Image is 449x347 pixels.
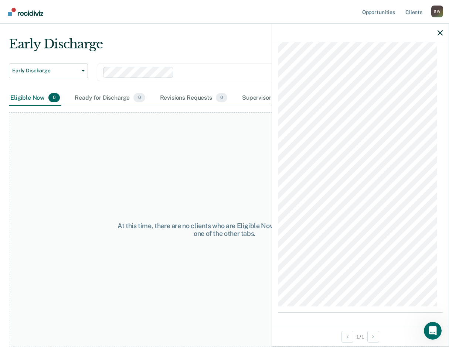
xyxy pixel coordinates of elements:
span: Early Discharge [12,68,79,74]
button: Profile dropdown button [431,6,443,17]
div: S W [431,6,443,17]
div: 1 / 1 [272,327,449,346]
span: 0 [133,93,145,103]
div: Early Discharge [9,37,413,58]
button: Previous Opportunity [341,331,353,343]
div: Ready for Discharge [73,90,146,106]
span: 0 [216,93,227,103]
div: Eligible Now [9,90,61,106]
span: 0 [48,93,60,103]
img: Recidiviz [8,8,43,16]
div: Supervisor Review [241,90,309,106]
div: At this time, there are no clients who are Eligible Now. Please navigate to one of the other tabs. [117,222,332,238]
iframe: Intercom live chat [424,322,442,340]
button: Next Opportunity [367,331,379,343]
div: Revisions Requests [159,90,229,106]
